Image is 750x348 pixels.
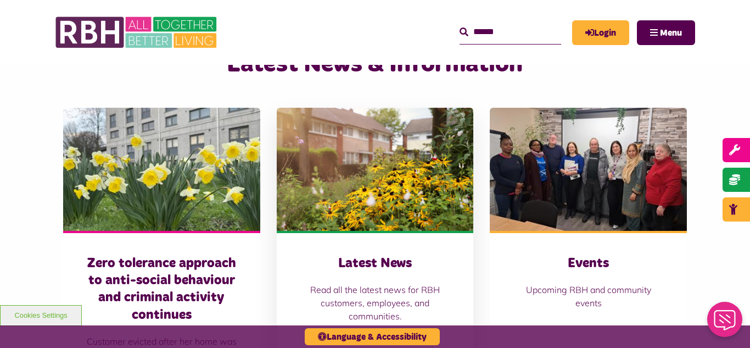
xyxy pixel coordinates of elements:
span: Menu [660,29,682,37]
p: Upcoming RBH and community events [512,283,665,310]
h3: Events [512,255,665,272]
img: Freehold [63,108,260,231]
button: Language & Accessibility [305,328,440,345]
input: Search [460,20,561,44]
img: Group photo of customers and colleagues at Spotland Community Centre [490,108,687,231]
button: Navigation [637,20,695,45]
iframe: Netcall Web Assistant for live chat [701,299,750,348]
p: Read all the latest news for RBH customers, employees, and communities. [299,283,452,323]
img: RBH [55,11,220,54]
img: SAZ MEDIA RBH HOUSING4 [277,108,474,231]
a: MyRBH [572,20,629,45]
h3: Zero tolerance approach to anti-social behaviour and criminal activity continues [85,255,238,324]
h3: Latest News [299,255,452,272]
